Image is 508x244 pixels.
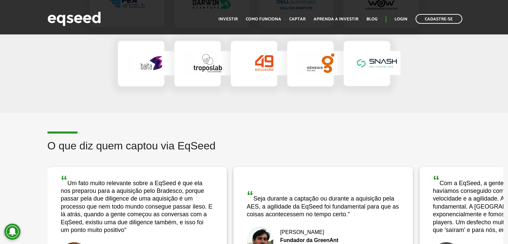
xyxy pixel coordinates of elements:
div: Seja durante a captação ou durante a aquisição pela AES, a agilidade da EqSeed foi fundamental pa... [247,189,399,218]
a: Blog [366,17,377,21]
span: “ [247,188,253,203]
div: Um fato muito relevante sobre a EqSeed é que ela nos preparou para a aquisição pelo Bradesco, por... [61,173,213,234]
a: Captar [289,17,306,21]
div: Fundador da GreenAnt [247,237,399,243]
img: Parceiro 8 [297,51,344,75]
a: Aprenda a investir [314,17,358,21]
img: EqSeed [47,10,101,28]
span: “ [433,173,440,188]
img: Parceiro 7 [241,51,288,75]
h2: O que diz quem captou via EqSeed [47,140,503,161]
a: Cadastre-se [415,14,462,24]
div: [PERSON_NAME] [247,229,399,235]
a: Investir [218,17,238,21]
img: Parceiro 6 [184,51,231,75]
a: Como funciona [246,17,281,21]
span: “ [61,173,67,188]
img: Parceiro 5 [128,51,175,75]
a: Login [394,17,407,21]
img: Parceiro 9 [354,51,400,75]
